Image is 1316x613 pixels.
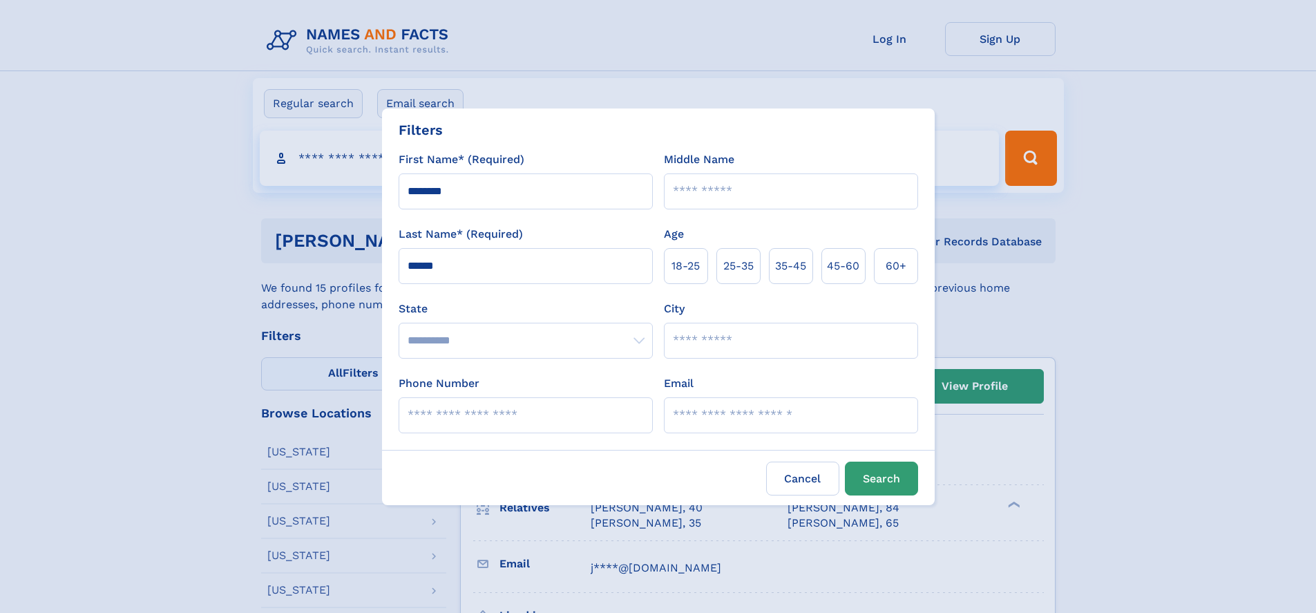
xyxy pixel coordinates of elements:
[399,226,523,243] label: Last Name* (Required)
[664,226,684,243] label: Age
[399,375,479,392] label: Phone Number
[399,120,443,140] div: Filters
[766,462,839,496] label: Cancel
[399,301,653,317] label: State
[723,258,754,274] span: 25‑35
[827,258,859,274] span: 45‑60
[671,258,700,274] span: 18‑25
[664,301,685,317] label: City
[886,258,906,274] span: 60+
[399,151,524,168] label: First Name* (Required)
[664,375,694,392] label: Email
[664,151,734,168] label: Middle Name
[775,258,806,274] span: 35‑45
[845,462,918,496] button: Search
